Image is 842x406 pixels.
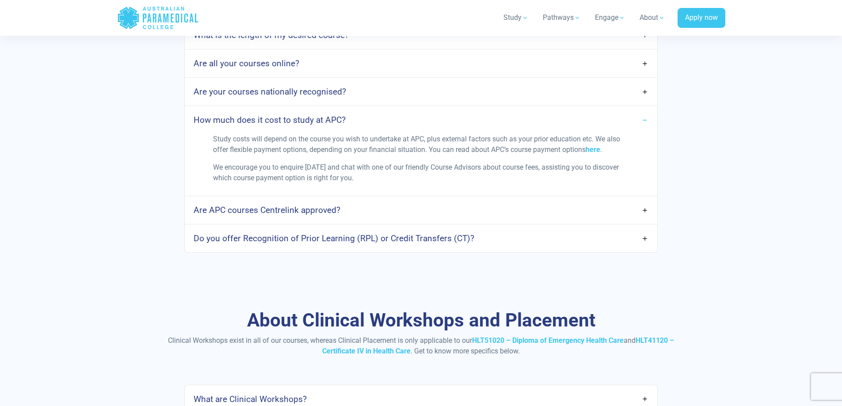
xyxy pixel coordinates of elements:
[163,335,680,357] p: Clinical Workshops exist in all of our courses, whereas Clinical Placement is only applicable to ...
[213,162,629,183] p: We encourage you to enquire [DATE] and chat with one of our friendly Course Advisors about course...
[472,336,624,345] a: HLT51020 – Diploma of Emergency Health Care
[194,115,346,125] h4: How much does it cost to study at APC?
[498,5,534,30] a: Study
[194,233,474,243] h4: Do you offer Recognition of Prior Learning (RPL) or Credit Transfers (CT)?
[194,58,299,68] h4: Are all your courses online?
[194,205,340,215] h4: Are APC courses Centrelink approved?
[678,8,725,28] a: Apply now
[163,309,680,332] h3: About Clinical Workshops and Placement
[185,81,657,102] a: Are your courses nationally recognised?
[185,200,657,220] a: Are APC courses Centrelink approved?
[213,134,629,155] p: Study costs will depend on the course you wish to undertake at APC, plus external factors such as...
[537,5,586,30] a: Pathways
[117,4,199,32] a: Australian Paramedical College
[194,394,307,404] h4: What are Clinical Workshops?
[634,5,671,30] a: About
[185,53,657,74] a: Are all your courses online?
[185,110,657,130] a: How much does it cost to study at APC?
[586,145,600,154] a: here
[194,87,346,97] h4: Are your courses nationally recognised?
[590,5,631,30] a: Engage
[322,336,674,355] a: HLT41120 – Certificate IV in Health Care
[185,228,657,249] a: Do you offer Recognition of Prior Learning (RPL) or Credit Transfers (CT)?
